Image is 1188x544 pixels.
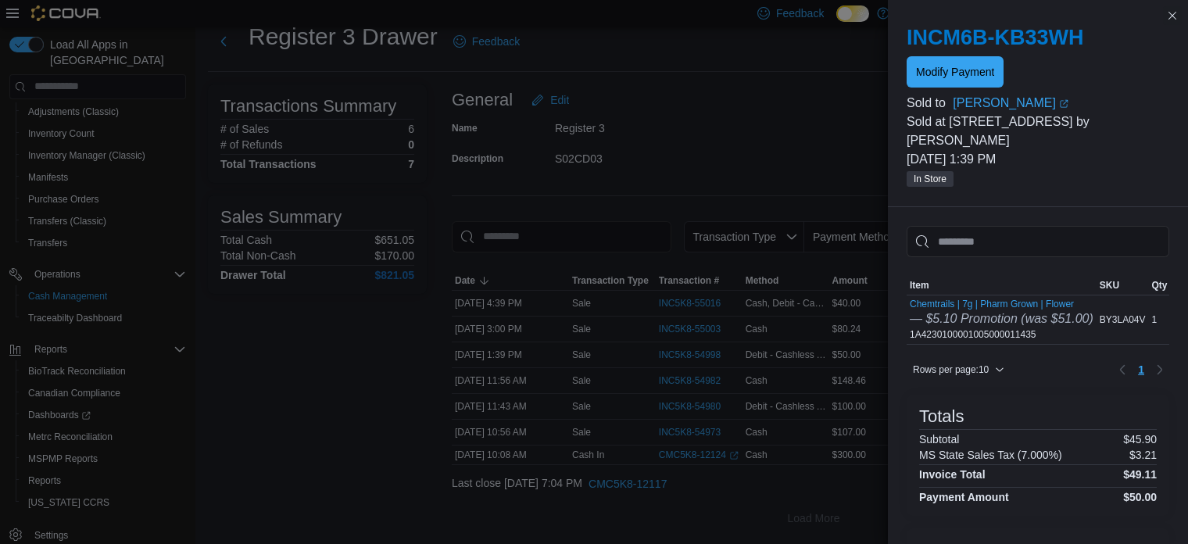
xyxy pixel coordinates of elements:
[907,276,1097,295] button: Item
[914,172,946,186] span: In Store
[1132,357,1150,382] button: Page 1 of 1
[913,363,989,376] span: Rows per page : 10
[1097,276,1149,295] button: SKU
[1059,99,1068,109] svg: External link
[907,150,1169,169] p: [DATE] 1:39 PM
[953,94,1169,113] a: [PERSON_NAME]External link
[907,113,1169,150] p: Sold at [STREET_ADDRESS] by [PERSON_NAME]
[907,226,1169,257] input: This is a search bar. As you type, the results lower in the page will automatically filter.
[919,468,986,481] h4: Invoice Total
[1113,360,1132,379] button: Previous page
[910,299,1093,341] div: 1A4230100001005000011435
[916,64,994,80] span: Modify Payment
[919,491,1009,503] h4: Payment Amount
[907,56,1004,88] button: Modify Payment
[910,310,1093,328] div: — $5.10 Promotion (was $51.00)
[1100,279,1119,292] span: SKU
[1150,360,1169,379] button: Next page
[919,433,959,446] h6: Subtotal
[1152,279,1168,292] span: Qty
[1132,357,1150,382] ul: Pagination for table: MemoryTable from EuiInMemoryTable
[919,449,1062,461] h6: MS State Sales Tax (7.000%)
[1129,449,1157,461] p: $3.21
[919,407,964,426] h3: Totals
[910,299,1093,310] button: Chemtrails | 7g | Pharm Grown | Flower
[1149,310,1171,329] div: 1
[1123,433,1157,446] p: $45.90
[1138,362,1144,378] span: 1
[1100,313,1146,326] span: BY3LA04V
[1149,276,1171,295] button: Qty
[907,25,1169,50] h2: INCM6B-KB33WH
[907,94,950,113] div: Sold to
[1163,6,1182,25] button: Close this dialog
[1123,468,1157,481] h4: $49.11
[910,279,929,292] span: Item
[1113,357,1169,382] nav: Pagination for table: MemoryTable from EuiInMemoryTable
[907,171,954,187] span: In Store
[1123,491,1157,503] h4: $50.00
[907,360,1011,379] button: Rows per page:10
